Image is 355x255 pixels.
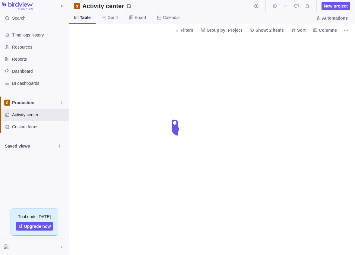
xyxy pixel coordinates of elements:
[297,27,306,33] span: Sort
[80,14,91,21] span: Table
[292,5,301,9] a: Approval requests
[2,2,33,10] img: logo
[310,26,339,34] span: Columns
[12,112,66,118] span: Activity center
[281,5,290,9] a: My assignments
[12,44,66,50] span: Resources
[5,143,55,149] span: Saved views
[55,142,64,150] span: Browse views
[163,14,180,21] span: Calendar
[108,14,118,21] span: Gantt
[24,223,51,229] span: Upgrade now
[12,68,66,74] span: Dashboard
[18,214,51,220] span: Trial ends [DATE]
[303,5,312,9] a: Notifications
[12,32,66,38] span: Time logs history
[135,14,146,21] span: Board
[12,15,25,21] span: Search
[172,26,196,34] span: Filters
[4,243,11,250] div: Nina Salazar
[12,124,66,130] span: Custom forms
[342,26,350,34] span: More actions
[4,244,11,249] img: Show
[271,5,279,9] a: Time logs
[247,26,286,34] span: Show: 2 items
[181,27,193,33] span: Filters
[12,80,66,86] span: BI dashboards
[16,222,53,231] a: Upgrade now
[313,14,350,22] span: Automations
[324,3,348,9] span: New project
[281,2,290,10] span: My assignments
[271,2,279,10] span: Time logs
[198,26,245,34] span: Group by: Project
[207,27,242,33] span: Group by: Project
[322,2,350,10] span: New project
[289,26,308,34] span: Sort
[292,2,301,10] span: Approval requests
[252,2,261,10] span: Start timer
[319,27,337,33] span: Columns
[12,100,59,106] span: Production
[12,56,66,62] span: Reports
[80,2,134,10] span: Save your current layout and filters as a View
[322,15,348,21] span: Automations
[166,116,190,140] div: loading
[82,2,124,10] h2: Activity center
[303,2,312,10] span: Notifications
[255,27,284,33] span: Show: 2 items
